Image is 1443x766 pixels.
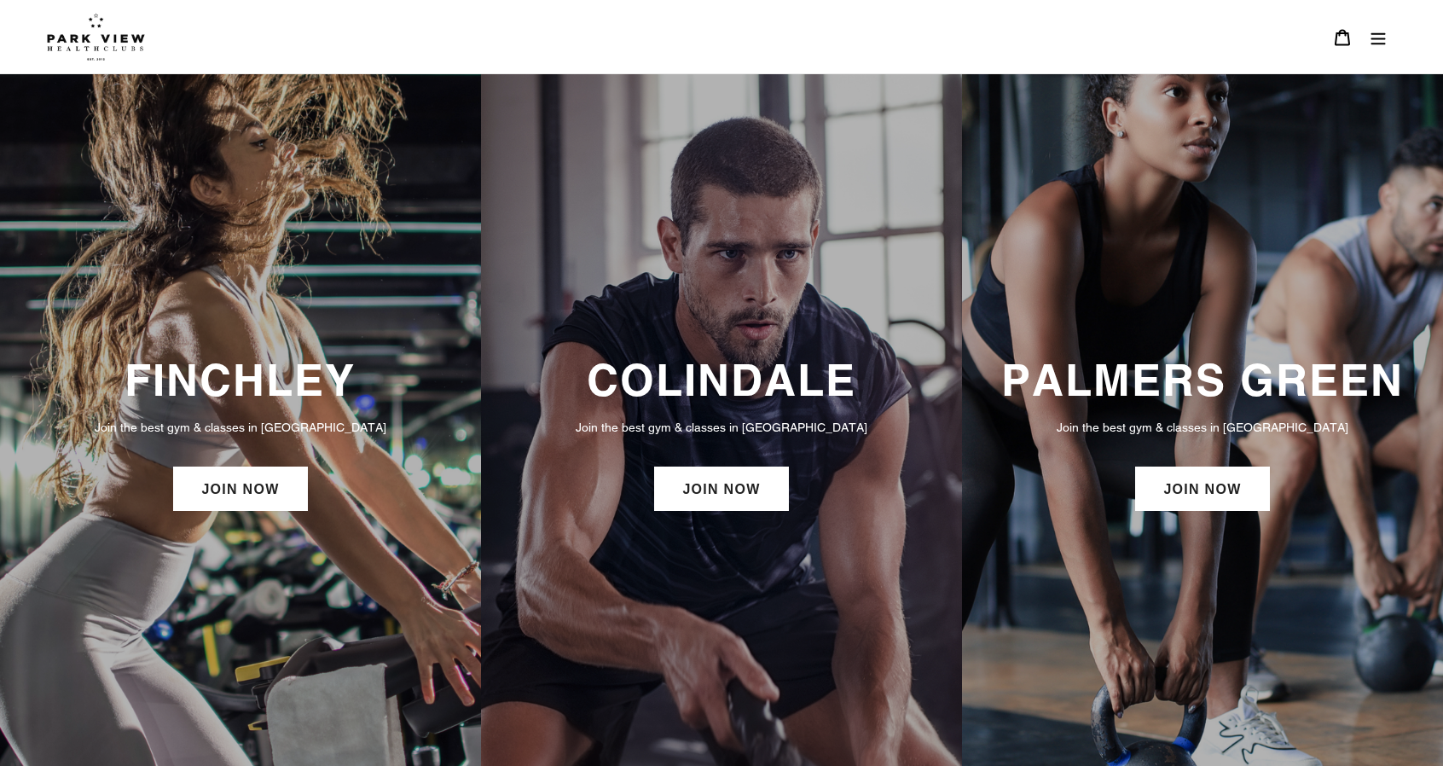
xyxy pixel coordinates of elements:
[17,418,464,437] p: Join the best gym & classes in [GEOGRAPHIC_DATA]
[979,354,1426,406] h3: PALMERS GREEN
[979,418,1426,437] p: Join the best gym & classes in [GEOGRAPHIC_DATA]
[17,354,464,406] h3: FINCHLEY
[498,418,945,437] p: Join the best gym & classes in [GEOGRAPHIC_DATA]
[1135,467,1269,511] a: JOIN NOW: Palmers Green Membership
[654,467,788,511] a: JOIN NOW: Colindale Membership
[173,467,307,511] a: JOIN NOW: Finchley Membership
[498,354,945,406] h3: COLINDALE
[1360,19,1396,55] button: Menu
[47,13,145,61] img: Park view health clubs is a gym near you.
